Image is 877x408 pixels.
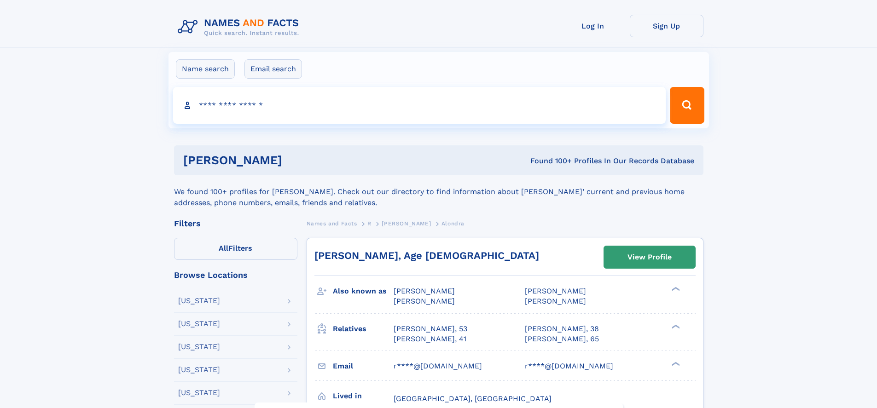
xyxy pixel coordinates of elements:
[669,286,680,292] div: ❯
[627,247,672,268] div: View Profile
[176,59,235,79] label: Name search
[333,283,394,299] h3: Also known as
[604,246,695,268] a: View Profile
[669,361,680,367] div: ❯
[382,218,431,229] a: [PERSON_NAME]
[178,366,220,374] div: [US_STATE]
[382,220,431,227] span: [PERSON_NAME]
[367,218,372,229] a: R
[178,320,220,328] div: [US_STATE]
[174,271,297,279] div: Browse Locations
[333,358,394,374] h3: Email
[406,156,694,166] div: Found 100+ Profiles In Our Records Database
[219,244,228,253] span: All
[630,15,703,37] a: Sign Up
[525,297,586,305] span: [PERSON_NAME]
[670,87,704,124] button: Search Button
[394,297,455,305] span: [PERSON_NAME]
[394,334,466,344] a: [PERSON_NAME], 41
[525,334,599,344] a: [PERSON_NAME], 65
[178,343,220,351] div: [US_STATE]
[556,15,630,37] a: Log In
[394,324,467,334] a: [PERSON_NAME], 53
[173,87,666,124] input: search input
[174,219,297,228] div: Filters
[174,175,703,208] div: We found 100+ profiles for [PERSON_NAME]. Check out our directory to find information about [PERS...
[178,297,220,305] div: [US_STATE]
[525,324,599,334] a: [PERSON_NAME], 38
[441,220,465,227] span: Alondra
[367,220,372,227] span: R
[307,218,357,229] a: Names and Facts
[669,323,680,329] div: ❯
[244,59,302,79] label: Email search
[333,388,394,404] h3: Lived in
[183,155,407,166] h1: [PERSON_NAME]
[174,15,307,40] img: Logo Names and Facts
[525,287,586,295] span: [PERSON_NAME]
[174,238,297,260] label: Filters
[333,321,394,337] h3: Relatives
[178,389,220,397] div: [US_STATE]
[394,287,455,295] span: [PERSON_NAME]
[394,394,552,403] span: [GEOGRAPHIC_DATA], [GEOGRAPHIC_DATA]
[314,250,539,261] a: [PERSON_NAME], Age [DEMOGRAPHIC_DATA]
